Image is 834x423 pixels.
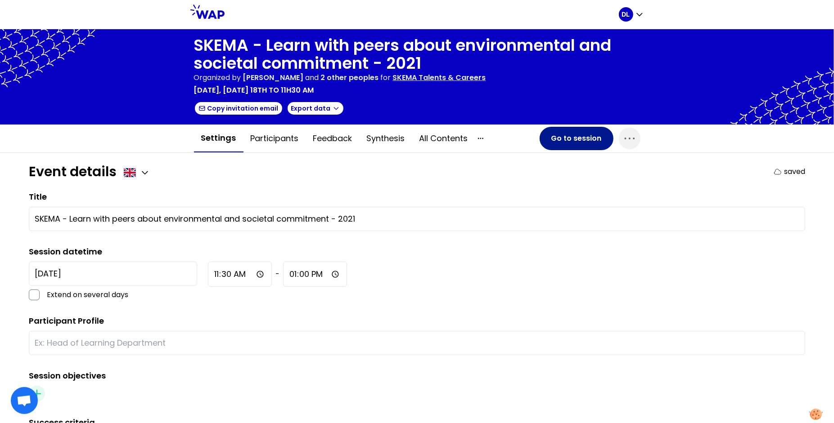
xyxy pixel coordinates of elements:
[194,72,241,83] p: Organized by
[29,315,104,326] label: Participant Profile
[412,125,475,152] button: All contents
[275,269,280,280] span: -
[784,166,805,177] p: saved
[243,125,306,152] button: Participants
[194,36,640,72] h1: SKEMA - Learn with peers about environmental and societal commitment - 2021
[194,85,314,96] p: [DATE], [DATE] 18th to 11h30 am
[47,289,197,300] p: Extend on several days
[35,213,799,225] input: Ex: New Session
[287,101,344,116] button: Export data
[243,72,379,83] p: and
[381,72,391,83] p: for
[29,246,102,257] label: Session datetime
[194,101,283,116] button: Copy invitation email
[194,125,243,152] button: Settings
[622,10,630,19] p: DL
[29,370,106,382] label: Session objectives
[29,191,47,202] label: Title
[243,72,304,83] span: [PERSON_NAME]
[306,125,360,152] button: Feedback
[29,262,197,286] input: YYYY-M-D
[35,337,799,349] input: Ex: Head of Learning Department
[321,72,379,83] span: 2 other peoples
[619,7,644,22] button: DL
[540,127,613,150] button: Go to session
[393,72,486,83] p: SKEMA Talents & Careers
[11,387,38,414] a: Ouvrir le chat
[360,125,412,152] button: Synthesis
[29,164,117,180] h1: Event details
